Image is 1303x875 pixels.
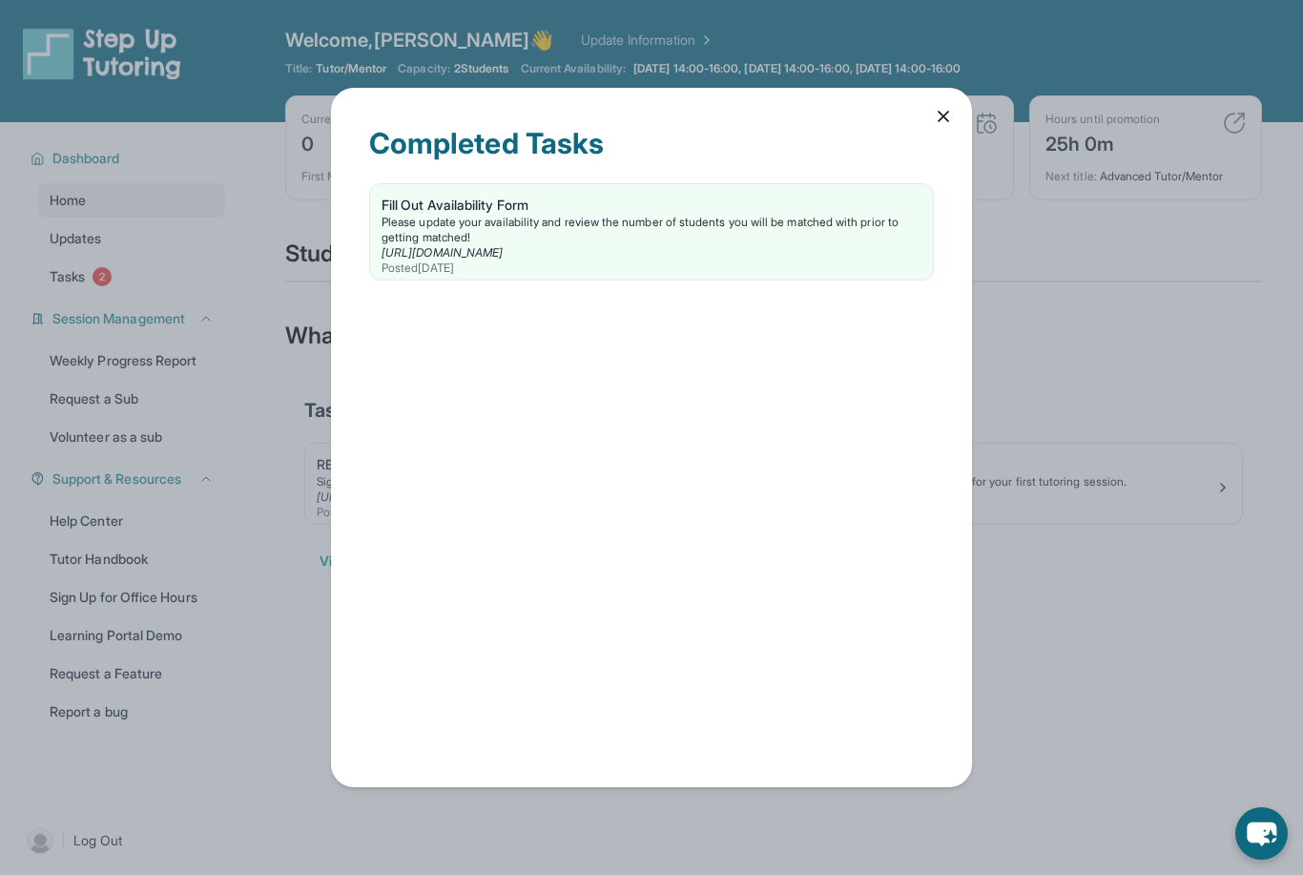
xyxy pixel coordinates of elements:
[382,245,503,260] a: [URL][DOMAIN_NAME]
[1235,807,1288,860] button: chat-button
[370,184,933,280] a: Fill Out Availability FormPlease update your availability and review the number of students you w...
[382,260,921,276] div: Posted [DATE]
[382,215,921,245] div: Please update your availability and review the number of students you will be matched with prior ...
[369,126,934,183] div: Completed Tasks
[382,196,921,215] div: Fill Out Availability Form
